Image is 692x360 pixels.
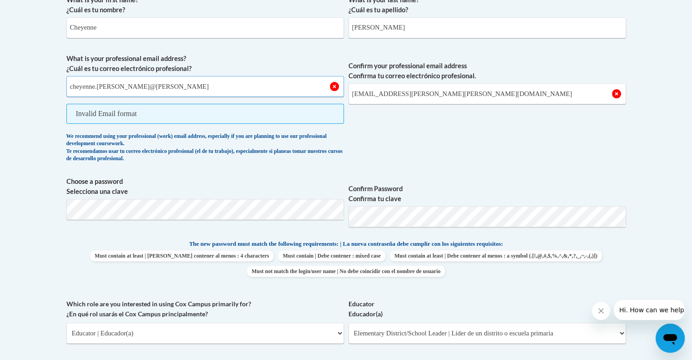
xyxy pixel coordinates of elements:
[592,302,610,320] iframe: Close message
[66,133,344,163] div: We recommend using your professional (work) email address, especially if you are planning to use ...
[66,17,344,38] input: Metadata input
[614,300,685,320] iframe: Message from company
[90,250,273,261] span: Must contain at least | [PERSON_NAME] contener al menos : 4 characters
[66,76,344,97] input: Metadata input
[349,61,626,81] label: Confirm your professional email address Confirma tu correo electrónico profesional.
[349,299,626,319] label: Educator Educador(a)
[656,324,685,353] iframe: Button to launch messaging window
[5,6,74,14] span: Hi. How can we help?
[349,83,626,104] input: Required
[66,104,344,124] span: Invalid Email format
[278,250,385,261] span: Must contain | Debe contener : mixed case
[390,250,602,261] span: Must contain at least | Debe contener al menos : a symbol (.[!,@,#,$,%,^,&,*,?,_,~,-,(,)])
[349,17,626,38] input: Metadata input
[349,184,626,204] label: Confirm Password Confirma tu clave
[66,299,344,319] label: Which role are you interested in using Cox Campus primarily for? ¿En qué rol usarás el Cox Campus...
[66,177,344,197] label: Choose a password Selecciona una clave
[247,266,445,277] span: Must not match the login/user name | No debe coincidir con el nombre de usuario
[66,54,344,74] label: What is your professional email address? ¿Cuál es tu correo electrónico profesional?
[189,240,503,248] span: The new password must match the following requirements: | La nueva contraseña debe cumplir con lo...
